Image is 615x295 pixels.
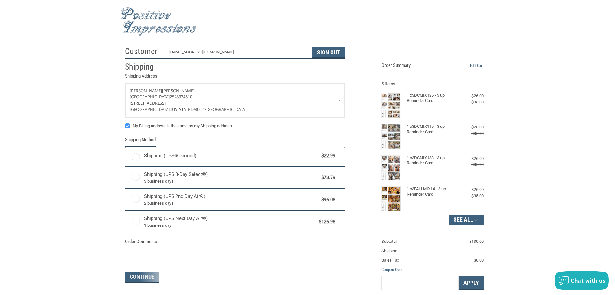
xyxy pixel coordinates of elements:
[381,239,397,244] span: Subtotal
[206,106,246,112] span: [GEOGRAPHIC_DATA]
[407,93,456,103] h4: 1 x 3DCMIX125 - 3 up Reminder Card
[144,193,318,206] span: Shipping (UPS 2nd Day Air®)
[144,152,318,160] span: Shipping (UPS® Ground)
[144,200,318,207] span: 2 business days
[481,249,484,253] span: --
[162,88,194,94] span: [PERSON_NAME]
[571,277,605,284] span: Chat with us
[469,239,484,244] span: $130.00
[125,46,162,57] h2: Customer
[458,155,484,162] div: $26.00
[318,196,335,203] span: $96.08
[458,124,484,130] div: $26.00
[125,136,156,147] legend: Shipping Method
[458,130,484,137] div: $35.00
[144,222,316,229] span: 1 business day
[458,193,484,199] div: $35.00
[381,81,484,86] h3: 5 Items
[458,99,484,105] div: $35.00
[125,238,157,249] legend: Order Comments
[170,94,192,100] span: 2528334510
[171,106,193,112] span: [US_STATE],
[459,276,484,290] button: Apply
[381,258,399,263] span: Sales Tax
[125,123,345,128] label: My Billing address is the same as my Shipping address
[125,83,345,117] a: Enter or select a different address
[316,218,335,225] span: $126.98
[449,215,484,225] button: See All
[125,272,159,283] button: Continue
[144,178,318,184] span: 3 business days
[130,106,171,112] span: [GEOGRAPHIC_DATA],
[144,215,316,228] span: Shipping (UPS Next Day Air®)
[451,62,483,69] a: Edit Cart
[458,161,484,168] div: $35.00
[318,174,335,181] span: $73.79
[125,72,157,83] legend: Shipping Address
[130,94,170,100] span: [GEOGRAPHIC_DATA]
[407,186,456,197] h4: 1 x 3FALLMIX14 - 3 up Reminder Card
[318,152,335,160] span: $22.99
[407,124,456,135] h4: 1 x 3DCMIX115 - 3 up Reminder Card
[458,186,484,193] div: $26.00
[130,100,166,106] span: [STREET_ADDRESS]
[381,267,403,272] a: Coupon Code
[193,106,206,112] span: 98002 /
[458,93,484,99] div: $26.00
[381,276,459,290] input: Gift Certificate or Coupon Code
[312,47,345,58] button: Sign Out
[144,171,318,184] span: Shipping (UPS 3-Day Select®)
[130,88,162,94] span: [PERSON_NAME]
[407,155,456,166] h4: 1 x 3DCMIX133 - 3 up Reminder Card
[381,249,397,253] span: Shipping
[474,258,484,263] span: $0.00
[169,49,306,58] div: [EMAIL_ADDRESS][DOMAIN_NAME]
[120,7,197,36] img: Positive Impressions
[555,271,609,290] button: Chat with us
[125,61,162,72] h2: Shipping
[381,62,451,69] h3: Order Summary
